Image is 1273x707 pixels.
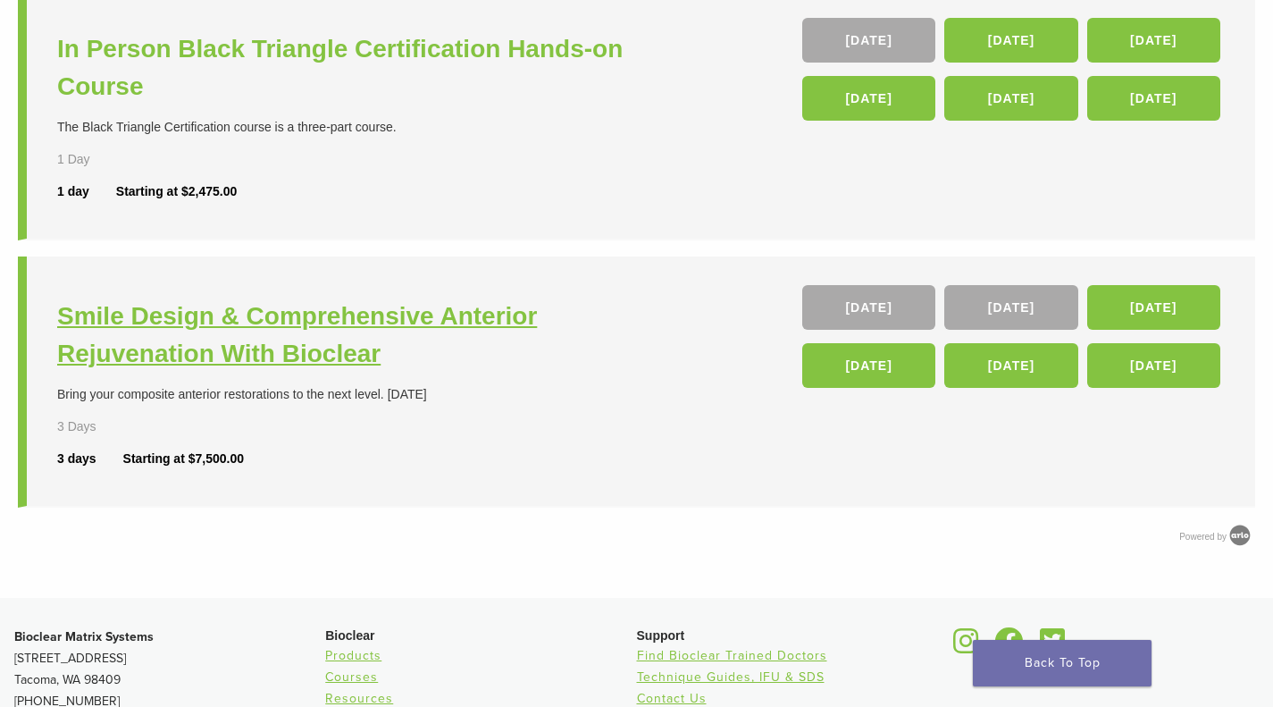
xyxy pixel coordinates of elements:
a: Contact Us [637,691,707,706]
a: Powered by [1179,532,1255,542]
img: Arlo training & Event Software [1227,522,1253,549]
a: [DATE] [944,76,1077,121]
a: [DATE] [1087,18,1220,63]
a: [DATE] [802,18,935,63]
a: Bioclear [989,638,1030,656]
a: [DATE] [802,285,935,330]
div: Bring your composite anterior restorations to the next level. [DATE] [57,385,641,404]
div: The Black Triangle Certification course is a three-part course. [57,118,641,137]
a: [DATE] [802,343,935,388]
a: [DATE] [802,76,935,121]
a: Courses [325,669,378,685]
a: Resources [325,691,393,706]
div: 3 Days [57,417,145,436]
a: Products [325,648,381,663]
a: Bioclear [948,638,985,656]
div: 1 day [57,182,116,201]
a: [DATE] [944,18,1077,63]
a: In Person Black Triangle Certification Hands-on Course [57,30,641,105]
a: [DATE] [1087,76,1220,121]
div: Starting at $7,500.00 [123,450,244,468]
span: Bioclear [325,628,374,643]
div: Starting at $2,475.00 [116,182,237,201]
a: [DATE] [1087,285,1220,330]
div: , , , , , [802,18,1225,130]
div: 1 Day [57,150,145,169]
strong: Bioclear Matrix Systems [14,629,154,644]
a: [DATE] [944,285,1077,330]
a: Find Bioclear Trained Doctors [637,648,827,663]
a: [DATE] [1087,343,1220,388]
a: Bioclear [1034,638,1071,656]
a: Back To Top [973,640,1152,686]
span: Support [637,628,685,643]
a: Smile Design & Comprehensive Anterior Rejuvenation With Bioclear [57,298,641,373]
a: Technique Guides, IFU & SDS [637,669,825,685]
div: , , , , , [802,285,1225,397]
a: [DATE] [944,343,1077,388]
div: 3 days [57,450,123,468]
